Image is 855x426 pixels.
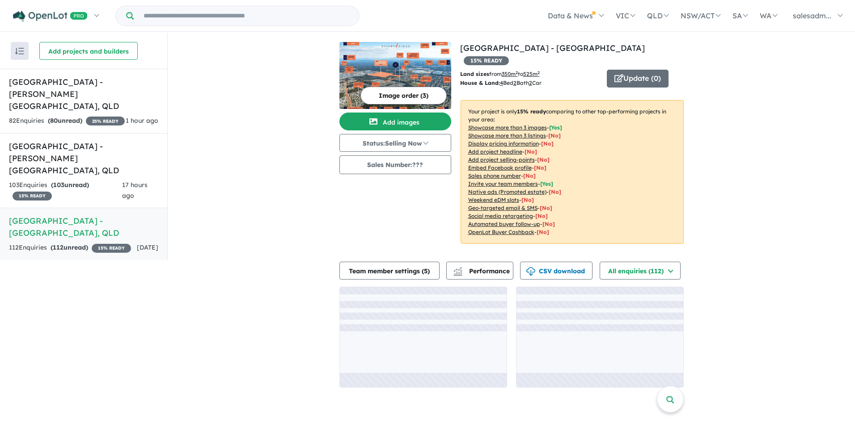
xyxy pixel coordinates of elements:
button: Sales Number:??? [339,155,451,174]
u: Showcase more than 3 images [468,124,547,131]
span: 15 % READY [92,244,131,253]
strong: ( unread) [51,243,88,251]
button: Add projects and builders [39,42,138,60]
button: Update (0) [607,70,669,88]
span: to [518,71,540,77]
u: 4 [500,79,503,86]
img: Openlot PRO Logo White [13,11,88,22]
h5: [GEOGRAPHIC_DATA] - [PERSON_NAME][GEOGRAPHIC_DATA] , QLD [9,76,158,112]
b: 15 % ready [517,108,546,115]
u: Invite your team members [468,180,538,187]
span: 17 hours ago [122,181,148,200]
u: Social media retargeting [468,213,533,219]
div: 82 Enquir ies [9,116,125,126]
b: House & Land: [460,79,500,86]
strong: ( unread) [48,117,82,125]
span: [ No ] [525,148,537,155]
u: Geo-targeted email & SMS [468,205,538,211]
span: [ Yes ] [540,180,553,187]
button: All enquiries (112) [600,262,681,280]
div: 103 Enquir ies [9,180,122,201]
button: Add images [339,113,451,130]
u: Automated buyer follow-up [468,221,540,227]
strong: ( unread) [51,181,89,189]
span: salesadm... [793,11,831,20]
b: Land sizes [460,71,489,77]
span: [No] [535,213,548,219]
span: Performance [455,267,510,275]
p: Your project is only comparing to other top-performing projects in your area: - - - - - - - - - -... [461,100,684,244]
u: 2 [529,79,532,86]
u: 525 m [523,71,540,77]
u: 2 [513,79,516,86]
span: 15 % READY [464,56,509,65]
span: [ No ] [537,156,550,163]
sup: 2 [516,70,518,75]
span: 25 % READY [86,117,125,125]
button: Image order (3) [360,87,447,104]
u: Showcase more than 3 listings [468,132,546,139]
u: Native ads (Promoted estate) [468,188,546,195]
span: [No] [540,205,552,211]
u: Display pricing information [468,140,539,147]
u: Add project selling-points [468,156,535,163]
u: Add project headline [468,148,522,155]
img: bar-chart.svg [453,270,462,276]
h5: [GEOGRAPHIC_DATA] - [PERSON_NAME][GEOGRAPHIC_DATA] , QLD [9,140,158,176]
button: Performance [446,262,513,280]
sup: 2 [538,70,540,75]
u: Sales phone number [468,172,521,179]
span: [ No ] [534,164,546,171]
span: 103 [53,181,64,189]
button: Team member settings (5) [339,262,440,280]
a: [GEOGRAPHIC_DATA] - [GEOGRAPHIC_DATA] [460,43,645,53]
u: Embed Facebook profile [468,164,532,171]
span: 1 hour ago [126,117,158,125]
p: from [460,70,600,79]
img: line-chart.svg [453,267,461,272]
span: [ No ] [548,132,561,139]
h5: [GEOGRAPHIC_DATA] - [GEOGRAPHIC_DATA] , QLD [9,215,158,239]
div: 112 Enquir ies [9,242,131,253]
span: [No] [549,188,561,195]
img: Aviary Ridge Estate - Park Ridge [339,42,451,109]
img: download icon [526,267,535,276]
span: [No] [537,229,549,235]
button: CSV download [520,262,593,280]
span: [DATE] [137,243,158,251]
img: sort.svg [15,48,24,54]
span: [ No ] [541,140,554,147]
input: Try estate name, suburb, builder or developer [135,6,357,25]
span: [No] [542,221,555,227]
u: 350 m [502,71,518,77]
span: [ Yes ] [549,124,562,131]
p: Bed Bath Car [460,79,600,88]
button: Status:Selling Now [339,134,451,152]
u: OpenLot Buyer Cashback [468,229,534,235]
span: 5 [424,267,427,275]
span: [ No ] [523,172,536,179]
span: 80 [50,117,58,125]
span: [No] [521,196,534,203]
u: Weekend eDM slots [468,196,519,203]
span: 15 % READY [13,192,52,200]
span: 112 [53,243,63,251]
